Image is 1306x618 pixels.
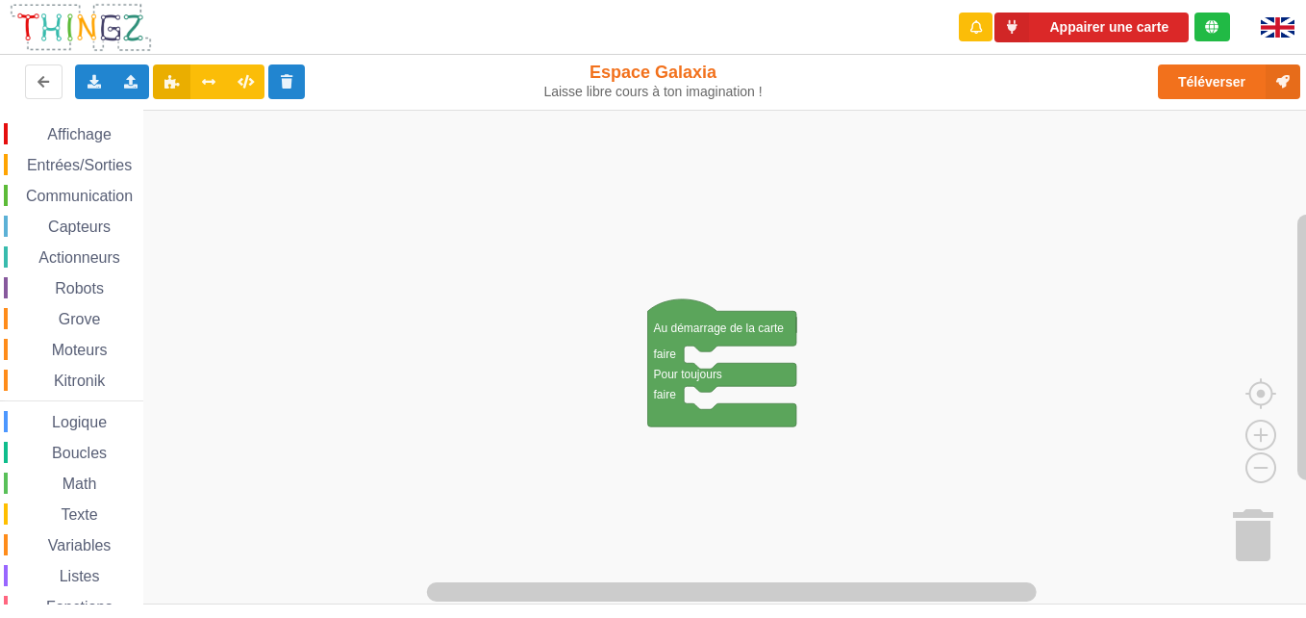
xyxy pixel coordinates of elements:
span: Listes [57,568,103,584]
span: Texte [58,506,100,523]
span: Communication [23,188,136,204]
span: Affichage [44,126,113,142]
span: Kitronik [51,373,108,389]
span: Fonctions [43,599,115,615]
div: Tu es connecté au serveur de création de Thingz [1194,13,1230,41]
span: Grove [56,311,104,327]
span: Robots [52,280,107,296]
img: thingz_logo.png [9,2,153,53]
span: Capteurs [45,219,113,235]
span: Actionneurs [36,249,123,266]
img: gb.png [1261,17,1294,38]
span: Moteurs [49,342,111,358]
text: Au démarrage de la carte [654,322,785,335]
span: Entrées/Sorties [24,157,135,173]
div: Espace Galaxia [542,62,764,100]
text: faire [654,388,677,401]
span: Logique [49,414,110,430]
div: Laisse libre cours à ton imagination ! [542,84,764,100]
span: Variables [45,537,114,554]
button: Appairer une carte [994,13,1189,42]
text: Pour toujours [654,368,722,381]
span: Math [60,476,100,492]
button: Téléverser [1158,64,1300,99]
text: faire [654,348,677,361]
span: Boucles [49,445,110,461]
